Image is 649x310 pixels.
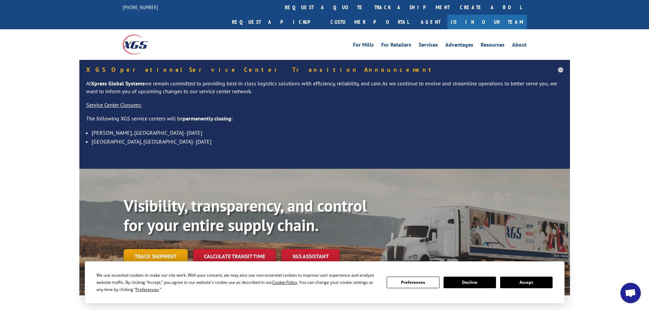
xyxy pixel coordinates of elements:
[227,15,325,29] a: Request a pickup
[325,15,414,29] a: Customer Portal
[124,249,188,263] a: Track shipment
[123,4,158,11] a: [PHONE_NUMBER]
[414,15,447,29] a: Agent
[91,80,145,87] strong: Xpress Global Systems
[193,249,276,264] a: Calculate transit time
[444,277,496,288] button: Decline
[387,277,439,288] button: Preferences
[85,261,565,303] div: Cookie Consent Prompt
[92,137,563,146] li: [GEOGRAPHIC_DATA], [GEOGRAPHIC_DATA]- [DATE]
[500,277,553,288] button: Accept
[86,101,142,108] u: Service Center Closures:
[353,42,374,50] a: For Mills
[381,42,411,50] a: For Retailers
[272,279,297,285] span: Cookie Policy
[419,42,438,50] a: Services
[281,249,340,264] a: XGS ASSISTANT
[136,287,159,292] span: Preferences
[86,67,563,73] h5: XGS Operational Service Center Transition Announcement
[481,42,505,50] a: Resources
[445,42,473,50] a: Advantages
[620,283,641,303] a: Open chat
[124,195,367,236] b: Visibility, transparency, and control for your entire supply chain.
[86,80,563,101] p: At we remain committed to providing best-in-class logistics solutions with efficiency, reliabilit...
[86,115,563,128] p: The following XGS service centers will be :
[447,15,527,29] a: Join Our Team
[183,115,231,122] strong: permanently closing
[96,272,378,293] div: We use essential cookies to make our site work. With your consent, we may also use non-essential ...
[512,42,527,50] a: About
[92,128,563,137] li: [PERSON_NAME], [GEOGRAPHIC_DATA]- [DATE]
